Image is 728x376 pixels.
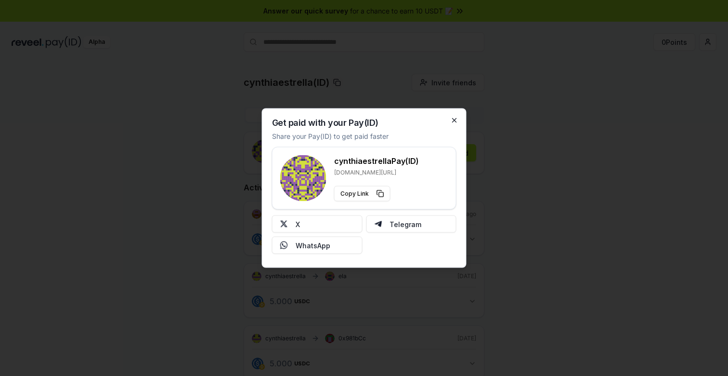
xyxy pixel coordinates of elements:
[280,242,288,249] img: Whatsapp
[272,215,363,233] button: X
[280,220,288,228] img: X
[272,131,389,141] p: Share your Pay(ID) to get paid faster
[334,186,390,201] button: Copy Link
[366,215,456,233] button: Telegram
[272,119,378,127] h2: Get paid with your Pay(ID)
[272,237,363,254] button: WhatsApp
[334,155,419,167] h3: cynthiaestrella Pay(ID)
[374,220,382,228] img: Telegram
[334,169,419,176] p: [DOMAIN_NAME][URL]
